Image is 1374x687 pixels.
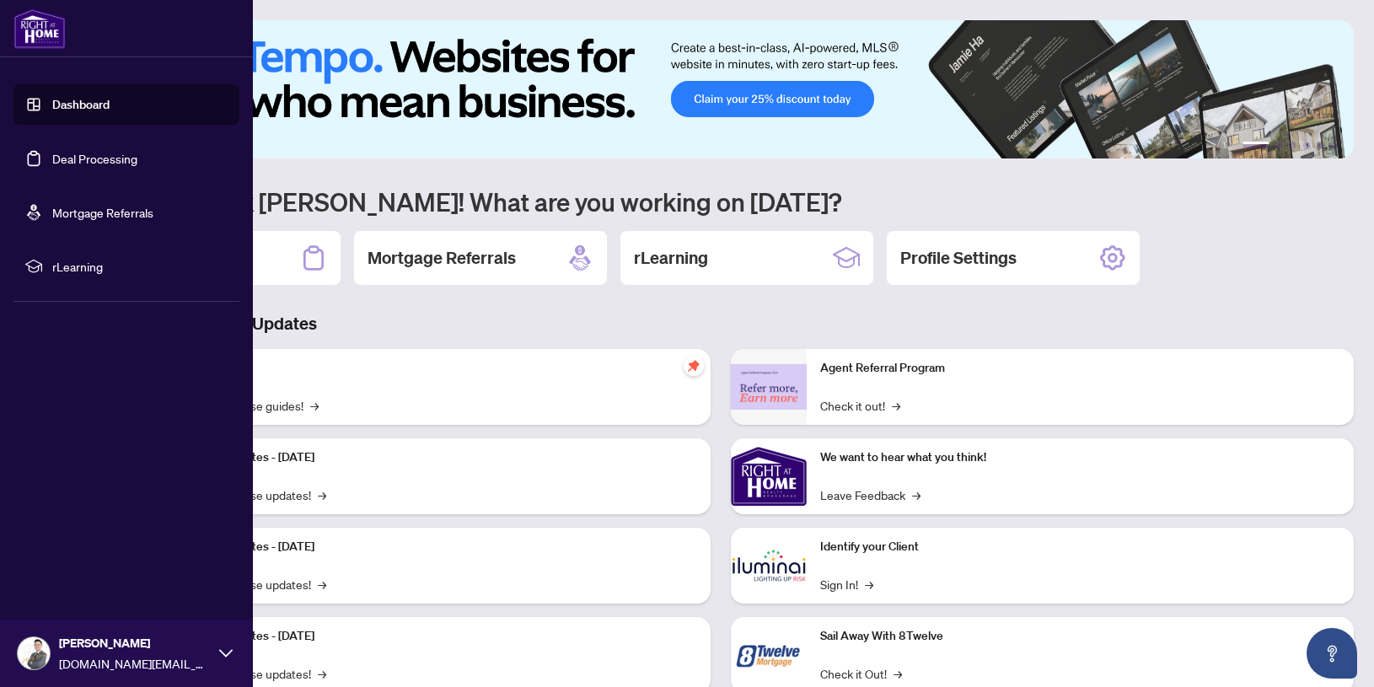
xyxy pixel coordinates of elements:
img: logo [13,8,66,49]
button: 5 [1317,142,1323,148]
span: [DOMAIN_NAME][EMAIL_ADDRESS][DOMAIN_NAME] [59,654,211,673]
span: pushpin [684,356,704,376]
button: 3 [1290,142,1296,148]
a: Mortgage Referrals [52,205,153,220]
button: 1 [1243,142,1269,148]
span: rLearning [52,257,228,276]
button: 2 [1276,142,1283,148]
button: Open asap [1307,628,1357,679]
span: [PERSON_NAME] [59,634,211,652]
a: Deal Processing [52,151,137,166]
button: 6 [1330,142,1337,148]
button: 4 [1303,142,1310,148]
img: Profile Icon [18,637,50,669]
a: Dashboard [52,97,110,112]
